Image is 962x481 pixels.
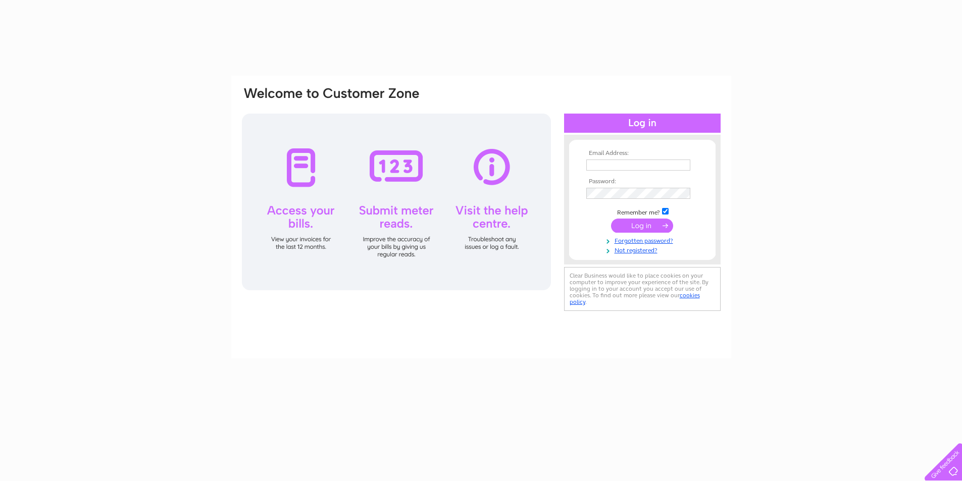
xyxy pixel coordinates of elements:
[584,206,701,217] td: Remember me?
[564,267,721,311] div: Clear Business would like to place cookies on your computer to improve your experience of the sit...
[611,219,673,233] input: Submit
[586,235,701,245] a: Forgotten password?
[570,292,700,305] a: cookies policy
[586,245,701,254] a: Not registered?
[584,178,701,185] th: Password:
[584,150,701,157] th: Email Address:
